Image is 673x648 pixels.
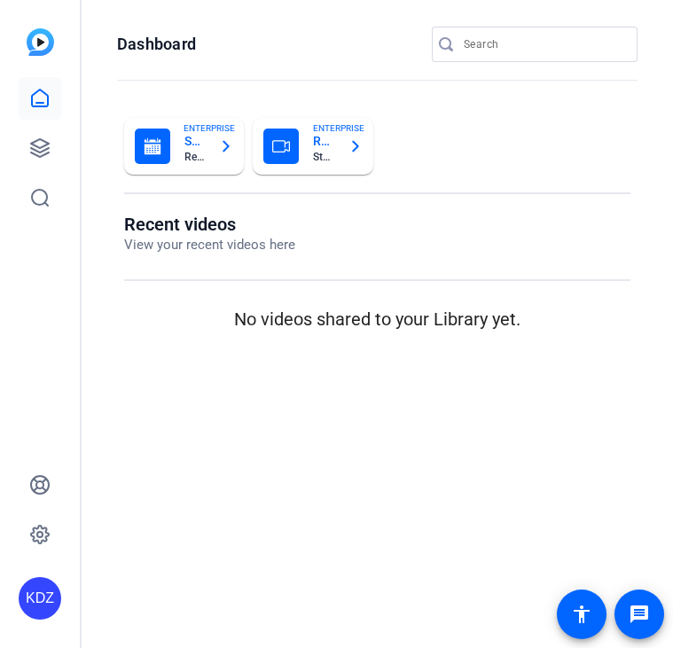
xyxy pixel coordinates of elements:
[313,130,333,152] mat-card-title: Record With Others
[464,34,623,55] input: Search
[253,118,372,175] button: Record With OthersStart a group recording sessionENTERPRISE
[313,152,333,162] mat-card-subtitle: Start a group recording session
[19,577,61,620] div: KDZ
[571,604,592,625] mat-icon: accessibility
[124,235,295,255] p: View your recent videos here
[117,34,196,55] h1: Dashboard
[184,152,205,162] mat-card-subtitle: Request recordings from anyone, anywhere
[124,214,295,235] h1: Recent videos
[27,28,54,56] img: blue-gradient.svg
[124,118,244,175] button: Send A Video RequestRequest recordings from anyone, anywhereENTERPRISE
[629,604,650,625] mat-icon: message
[124,306,630,332] p: No videos shared to your Library yet.
[184,130,205,152] mat-card-title: Send A Video Request
[184,121,235,135] span: ENTERPRISE
[313,121,364,135] span: ENTERPRISE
